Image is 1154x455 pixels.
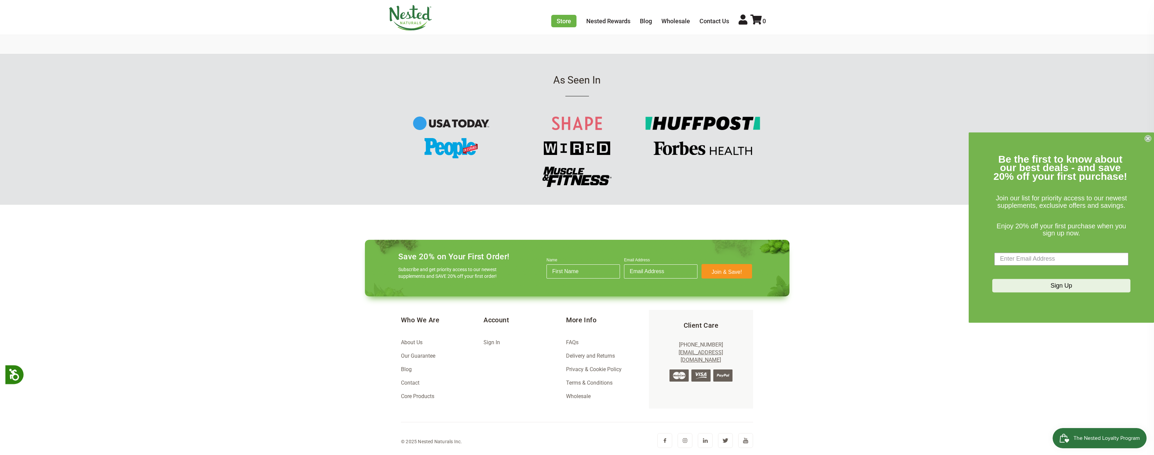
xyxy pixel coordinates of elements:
h4: As Seen In [388,74,766,97]
input: First Name [547,264,620,279]
img: MF.png [542,167,612,187]
span: 0 [762,18,766,25]
a: Sign In [484,339,500,346]
h5: Account [484,315,566,325]
a: Core Products [401,393,434,399]
button: Close dialog [1145,135,1151,142]
img: Nested Naturals [388,5,432,31]
a: Wholesale [566,393,591,399]
a: Our Guarantee [401,353,435,359]
label: Email Address [624,258,697,264]
img: Huffington Post [645,117,760,130]
a: [EMAIL_ADDRESS][DOMAIN_NAME] [679,349,723,363]
img: Forbes-Health_41a9c2fb-4dd2-408c-95f2-a2e09e86b3a1.png [654,141,752,155]
h4: Save 20% on Your First Order! [398,252,509,261]
a: Blog [401,366,412,372]
a: 0 [750,18,766,25]
a: Store [551,15,576,27]
span: Join our list for priority access to our newest supplements, exclusive offers and savings. [996,195,1127,209]
input: Enter Email Address [994,253,1128,265]
input: Email Address [624,264,697,279]
a: Blog [640,18,652,25]
a: Contact [401,380,419,386]
a: Nested Rewards [586,18,630,25]
img: credit-cards.png [669,369,732,382]
a: Delivery and Returns [566,353,615,359]
a: About Us [401,339,423,346]
img: People-En-Espanol.png [425,138,478,158]
div: © 2025 Nested Naturals Inc. [401,437,462,446]
span: Enjoy 20% off your first purchase when you sign up now. [997,222,1126,237]
a: FAQs [566,339,579,346]
img: USA Today [413,117,489,130]
div: FLYOUT Form [969,132,1154,323]
a: Contact Us [699,18,729,25]
a: Wholesale [661,18,690,25]
a: Privacy & Cookie Policy [566,366,622,372]
img: press-full-wired.png [544,141,610,155]
a: [PHONE_NUMBER] [679,342,723,348]
button: Sign Up [992,279,1130,292]
h5: More Info [566,315,649,325]
img: Shape [552,117,602,130]
h5: Client Care [660,321,742,330]
button: Join & Save! [701,264,752,279]
iframe: Button to open loyalty program pop-up [1053,428,1147,448]
p: Subscribe and get priority access to our newest supplements and SAVE 20% off your first order! [398,266,499,280]
span: Be the first to know about our best deals - and save 20% off your first purchase! [994,154,1127,182]
h5: Who We Are [401,315,484,325]
label: Name [547,258,620,264]
a: Terms & Conditions [566,380,613,386]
